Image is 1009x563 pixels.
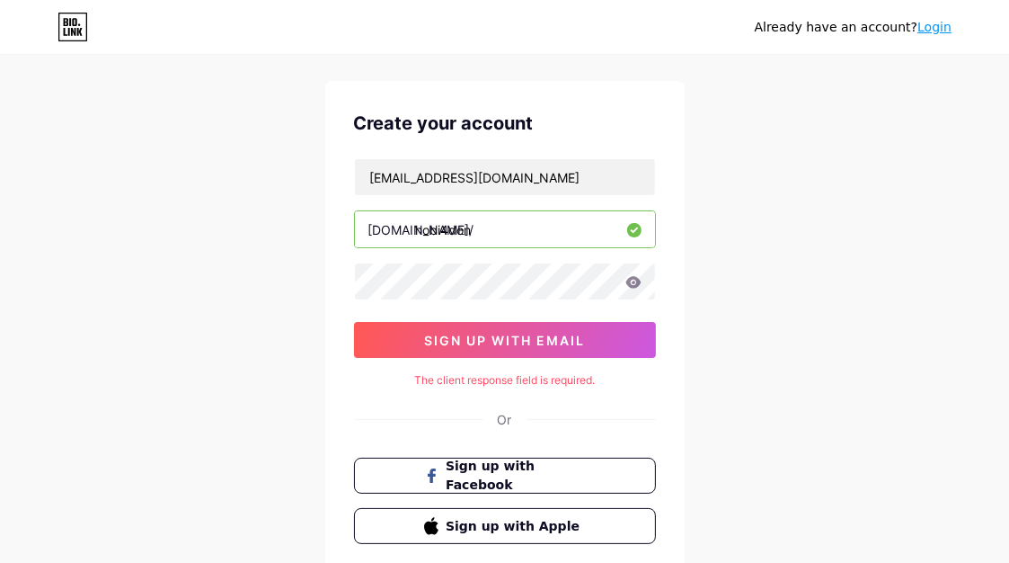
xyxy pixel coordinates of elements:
input: username [355,211,655,247]
button: Sign up with Facebook [354,458,656,494]
div: The client response field is required. [354,372,656,389]
input: Email [355,159,655,195]
button: Sign up with Apple [354,508,656,544]
span: sign up with email [424,333,585,348]
div: Create your account [354,110,656,137]
div: Already have an account? [755,18,951,37]
button: sign up with email [354,322,656,358]
div: [DOMAIN_NAME]/ [368,220,474,239]
span: Sign up with Apple [446,517,585,536]
a: Login [917,20,951,34]
span: Sign up with Facebook [446,457,585,495]
div: Or [498,410,512,429]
